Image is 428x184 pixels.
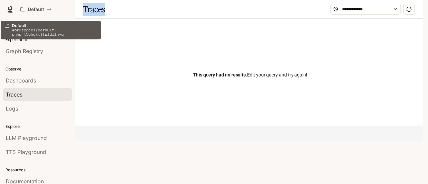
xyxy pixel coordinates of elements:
h1: Traces [83,3,105,16]
p: workspaces/default-pnhp_t5chyktjtwidi1h-q [12,28,97,36]
p: Default [28,7,44,12]
span: This query had no results. [193,72,247,77]
p: Default [12,23,97,28]
button: All workspaces [17,3,55,16]
span: sync [406,7,412,12]
span: Edit your query and try again! [193,71,307,78]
